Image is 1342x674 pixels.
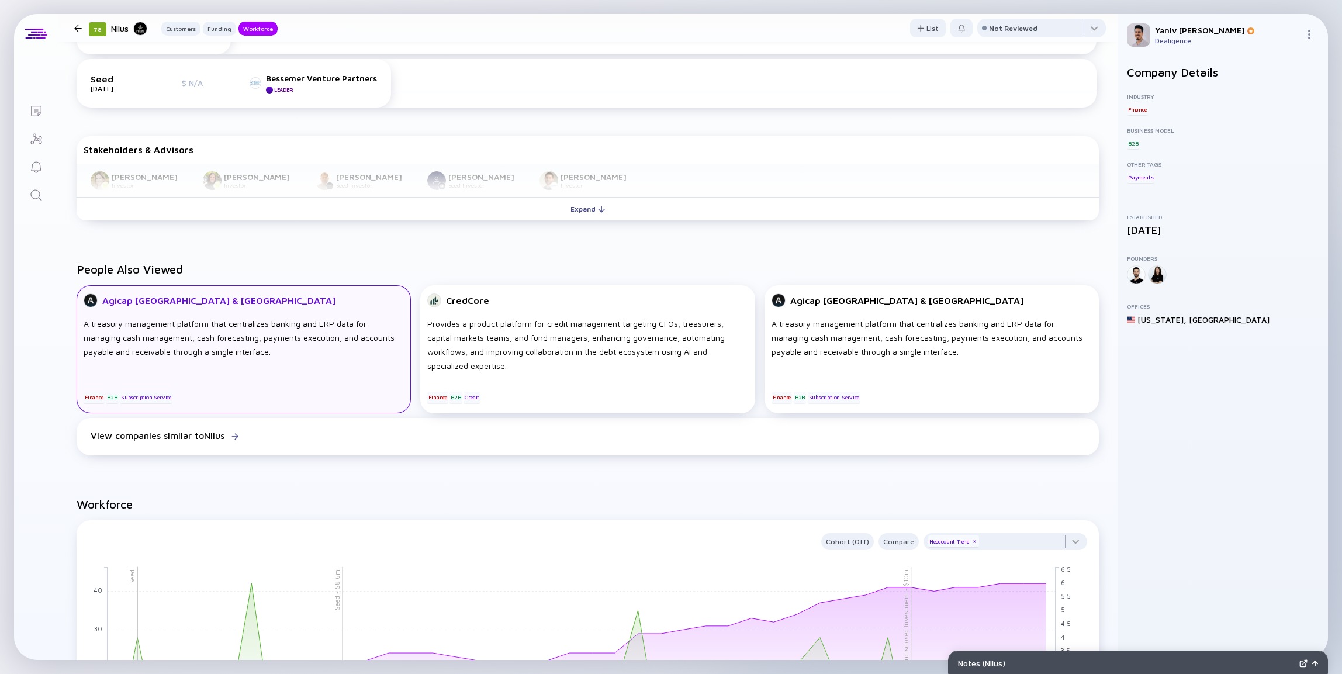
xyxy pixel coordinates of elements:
a: Investor Map [14,124,58,152]
button: Compare [878,533,919,550]
div: Finance [427,392,448,403]
a: CredCoreProvides a product platform for credit management targeting CFOs, treasurers, capital mar... [420,285,755,418]
div: [DATE] [1127,224,1319,236]
div: B2B [1127,137,1139,149]
div: Other Tags [1127,161,1319,168]
div: B2B [449,392,462,403]
a: Bessemer Venture PartnersLeader [250,73,377,94]
div: [US_STATE] , [1137,314,1187,324]
button: List [910,19,946,37]
tspan: 6.5 [1061,565,1071,573]
button: Workforce [238,22,278,36]
div: Agicap [GEOGRAPHIC_DATA] & [GEOGRAPHIC_DATA] [102,295,335,306]
img: Yaniv Profile Picture [1127,23,1150,47]
div: Nilus [111,21,147,36]
div: Agicap [GEOGRAPHIC_DATA] & [GEOGRAPHIC_DATA] [790,295,1023,306]
div: Bessemer Venture Partners [266,73,377,83]
div: Funding [203,23,236,34]
div: [DATE] [91,84,149,93]
div: Notes ( Nilus ) [958,658,1295,668]
h2: Company Details [1127,65,1319,79]
div: Established [1127,213,1319,220]
tspan: 3.5 [1061,647,1070,654]
div: Compare [878,535,919,548]
div: Subscription Service [120,392,172,403]
h2: Workforce [77,497,1099,511]
tspan: 40 [94,586,102,594]
img: Menu [1305,30,1314,39]
div: Industry [1127,93,1319,100]
div: Expand [563,200,612,218]
tspan: 4.5 [1061,619,1071,627]
button: Customers [161,22,200,36]
div: Credit [464,392,480,403]
div: Dealigence [1155,36,1300,45]
a: Search [14,180,58,208]
div: Cohort (Off) [821,535,874,548]
div: Offices [1127,303,1319,310]
tspan: 30 [94,625,102,632]
div: Stakeholders & Advisors [84,144,1092,155]
img: Expand Notes [1299,659,1308,668]
a: Reminders [14,152,58,180]
div: Headcount Trend [928,535,979,547]
div: A treasury management platform that centralizes banking and ERP data for managing cash management... [84,317,404,373]
div: Finance [1127,103,1148,115]
div: Yaniv [PERSON_NAME] [1155,25,1300,35]
div: Leader [274,87,293,93]
button: Funding [203,22,236,36]
div: B2B [106,392,118,403]
div: Subscription Service [808,392,860,403]
a: Agicap [GEOGRAPHIC_DATA] & [GEOGRAPHIC_DATA]A treasury management platform that centralizes banki... [77,285,411,418]
div: [GEOGRAPHIC_DATA] [1189,314,1270,324]
h2: People Also Viewed [77,262,1099,276]
div: Business Model [1127,127,1319,134]
div: Founders [1127,255,1319,262]
div: Finance [772,392,793,403]
div: x [971,538,978,545]
div: Payments [1127,171,1154,183]
button: Cohort (Off) [821,533,874,550]
div: Provides a product platform for credit management targeting CFOs, treasurers, capital markets tea... [427,317,748,373]
div: Customers [161,23,200,34]
div: B2B [794,392,806,403]
div: Finance [84,392,105,403]
a: Lists [14,96,58,124]
a: Agicap [GEOGRAPHIC_DATA] & [GEOGRAPHIC_DATA]A treasury management platform that centralizes banki... [765,285,1099,418]
div: 78 [89,22,106,36]
div: CredCore [446,295,489,306]
tspan: 6 [1061,579,1065,586]
tspan: 5 [1061,606,1065,613]
tspan: 5.5 [1061,592,1071,600]
img: Open Notes [1312,661,1318,666]
button: Expand [77,197,1099,220]
div: $ N/A [182,78,217,88]
img: United States Flag [1127,316,1135,324]
div: A treasury management platform that centralizes banking and ERP data for managing cash management... [772,317,1092,373]
div: Workforce [238,23,278,34]
tspan: 4 [1061,632,1065,640]
div: Seed [91,74,149,84]
div: View companies similar to Nilus [91,430,224,441]
div: Not Reviewed [989,24,1037,33]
